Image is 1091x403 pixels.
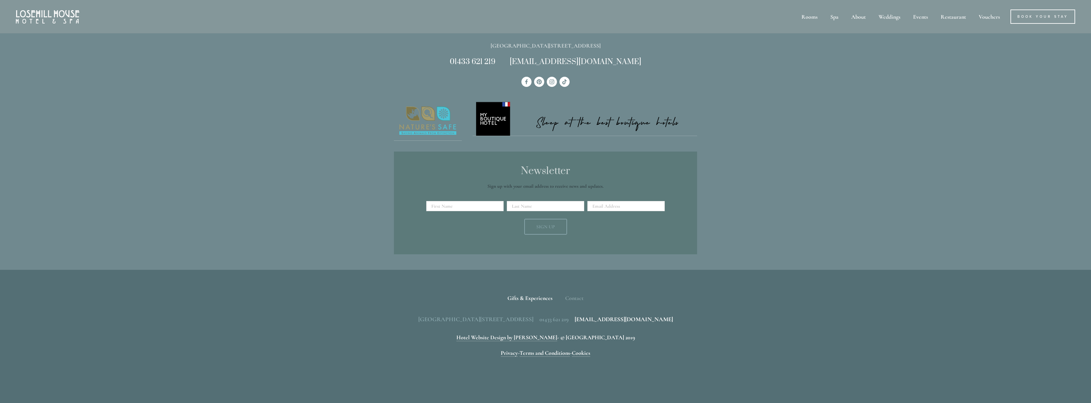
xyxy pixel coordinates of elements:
[935,10,972,24] div: Restaurant
[547,77,557,87] a: Instagram
[456,334,557,341] a: Hotel Website Design by [PERSON_NAME]
[846,10,872,24] div: About
[426,201,504,211] input: First Name
[524,219,567,235] button: Sign Up
[507,201,584,211] input: Last Name
[539,315,569,323] span: 01433 621 219
[394,101,462,141] img: Nature's Safe - Logo
[572,349,590,357] a: Cookies
[16,10,79,23] img: Losehill House
[521,77,532,87] a: Losehill House Hotel & Spa
[507,290,558,306] a: Gifts & Experiences
[796,10,823,24] div: Rooms
[510,57,641,67] a: [EMAIL_ADDRESS][DOMAIN_NAME]
[1010,10,1075,24] a: Book Your Stay
[501,349,518,357] a: Privacy
[428,182,663,190] p: Sign up with your email address to receive news and updates.
[973,10,1006,24] a: Vouchers
[418,315,533,323] span: [GEOGRAPHIC_DATA][STREET_ADDRESS]
[559,77,570,87] a: TikTok
[534,77,544,87] a: Pinterest
[519,349,570,357] a: Terms and Conditions
[536,224,555,230] span: Sign Up
[873,10,906,24] div: Weddings
[450,57,495,67] a: 01433 621 219
[825,10,844,24] div: Spa
[575,315,673,323] a: [EMAIL_ADDRESS][DOMAIN_NAME]
[507,295,552,302] span: Gifts & Experiences
[394,333,697,342] p: - © [GEOGRAPHIC_DATA] 2019
[394,348,697,358] p: - -
[428,166,663,177] h2: Newsletter
[473,101,697,136] img: My Boutique Hotel - Logo
[587,201,665,211] input: Email Address
[394,41,697,51] p: [GEOGRAPHIC_DATA][STREET_ADDRESS]
[559,290,584,306] div: Contact
[907,10,934,24] div: Events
